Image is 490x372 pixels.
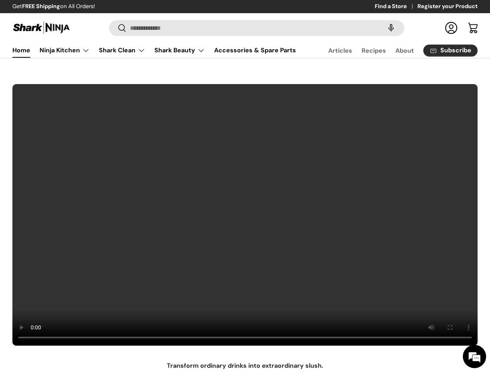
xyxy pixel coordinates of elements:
[35,43,94,58] summary: Ninja Kitchen
[214,43,296,58] a: Accessories & Spare Parts
[22,3,60,10] strong: FREE Shipping
[12,20,71,35] img: Shark Ninja Philippines
[94,43,150,58] summary: Shark Clean
[12,2,95,11] p: Get on All Orders!
[395,43,414,58] a: About
[379,19,403,36] speech-search-button: Search by voice
[150,43,210,58] summary: Shark Beauty
[310,43,478,58] nav: Secondary
[423,45,478,57] a: Subscribe
[417,2,478,11] a: Register your Product
[12,43,30,58] a: Home
[328,43,352,58] a: Articles
[375,2,417,11] a: Find a Store
[12,361,478,370] p: Transform ordinary drinks into extraordinary slush.
[362,43,386,58] a: Recipes
[12,43,296,58] nav: Primary
[440,47,471,53] span: Subscribe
